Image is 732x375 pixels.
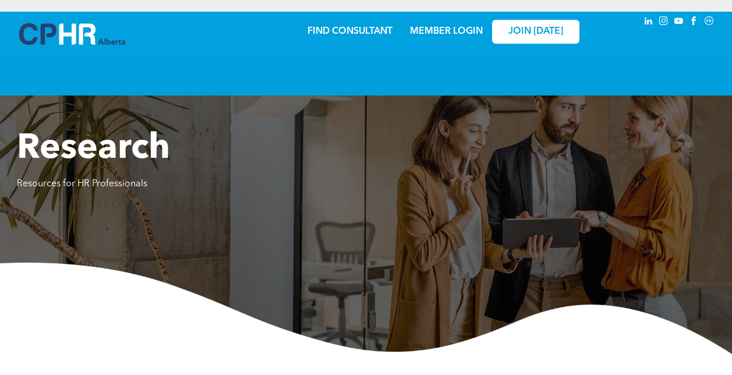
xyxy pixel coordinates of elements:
img: A blue and white logo for cp alberta [19,23,125,45]
a: JOIN [DATE] [492,20,579,44]
span: Research [17,132,170,167]
span: JOIN [DATE] [508,26,563,37]
a: youtube [673,15,685,30]
a: Social network [703,15,716,30]
a: linkedin [642,15,655,30]
a: facebook [688,15,701,30]
a: MEMBER LOGIN [410,27,483,36]
a: instagram [657,15,670,30]
a: FIND CONSULTANT [307,27,392,36]
span: Resources for HR Professionals [17,179,147,189]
